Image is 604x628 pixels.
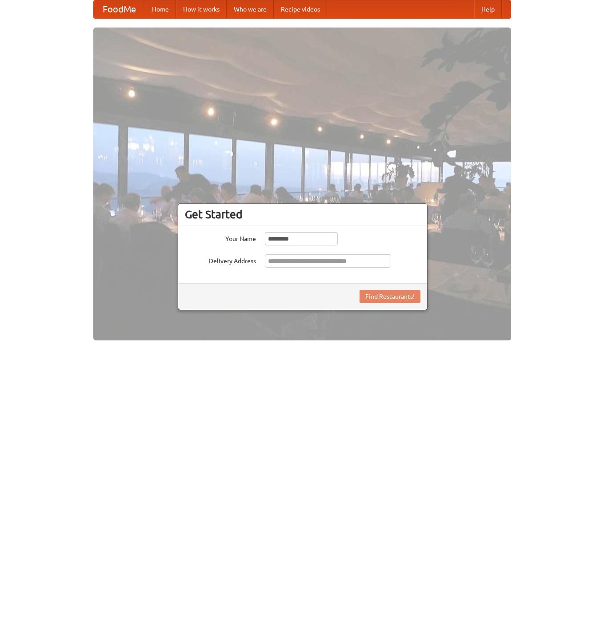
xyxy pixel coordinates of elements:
[227,0,274,18] a: Who we are
[176,0,227,18] a: How it works
[185,208,420,221] h3: Get Started
[185,254,256,265] label: Delivery Address
[145,0,176,18] a: Home
[94,0,145,18] a: FoodMe
[274,0,327,18] a: Recipe videos
[185,232,256,243] label: Your Name
[360,290,420,303] button: Find Restaurants!
[474,0,502,18] a: Help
